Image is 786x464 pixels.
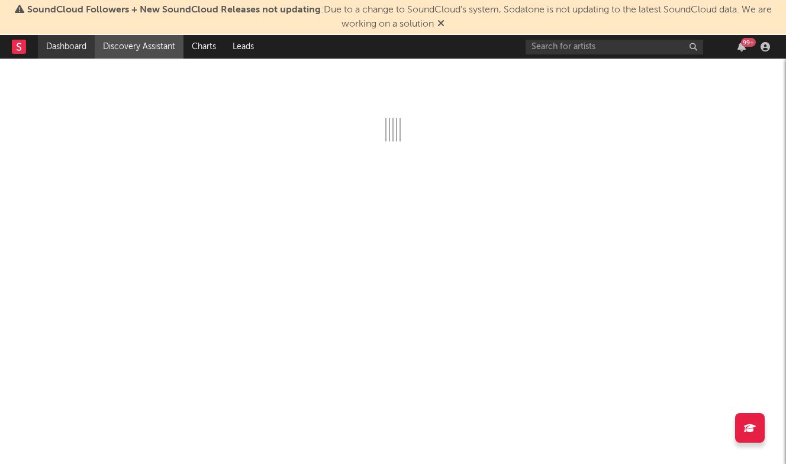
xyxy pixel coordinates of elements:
input: Search for artists [526,40,703,54]
a: Charts [183,35,224,59]
div: 99 + [741,38,756,47]
span: : Due to a change to SoundCloud's system, Sodatone is not updating to the latest SoundCloud data.... [27,5,772,29]
a: Dashboard [38,35,95,59]
button: 99+ [737,42,746,51]
a: Discovery Assistant [95,35,183,59]
a: Leads [224,35,262,59]
span: SoundCloud Followers + New SoundCloud Releases not updating [27,5,321,15]
span: Dismiss [437,20,444,29]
